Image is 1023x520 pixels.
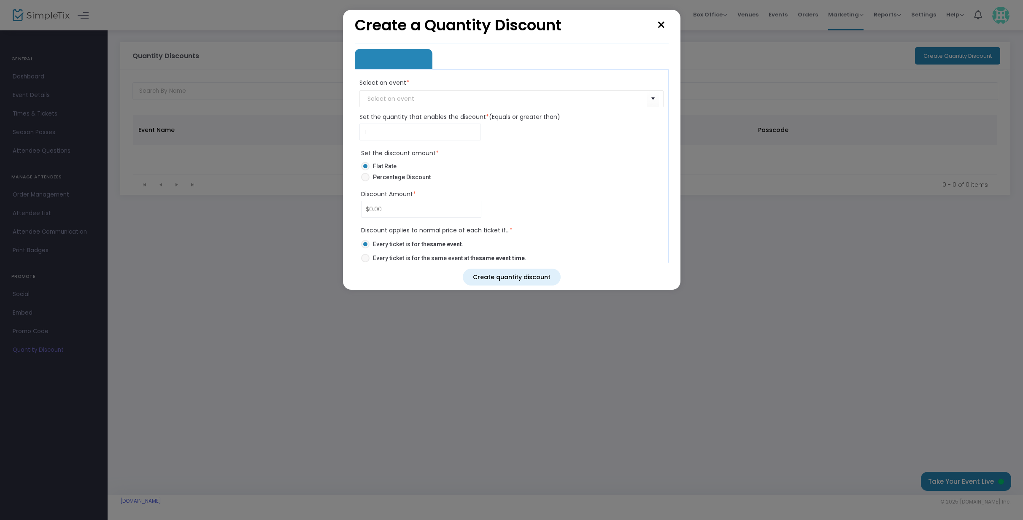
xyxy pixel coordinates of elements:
[361,226,662,234] label: Discount applies to normal price of each ticket if...
[360,54,427,97] span: Volume Based Pricing
[367,94,647,103] input: NO DATA FOUND
[654,14,669,37] button: Close
[370,173,431,181] span: Percentage Discount
[359,78,664,87] label: Select an event
[355,16,561,35] h4: Create a Quantity Discount
[361,149,439,157] label: Set the discount amount
[370,162,397,170] span: Flat Rate
[361,190,416,198] label: Discount Amount
[430,241,462,248] strong: same event
[359,113,664,121] label: Set the quantity that enables the discount
[370,240,464,248] span: Every ticket is for the .
[361,240,580,296] mat-radio-group: Discount application rules
[370,254,526,262] span: Every ticket is for the same event at the .
[479,255,525,261] strong: same event time
[489,113,560,121] span: (Equals or greater than)
[463,269,561,286] button: Create quantity discount
[647,90,659,107] button: Select
[438,54,491,97] span: Buy One Get One
[361,162,662,184] mat-radio-group: Discount type selection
